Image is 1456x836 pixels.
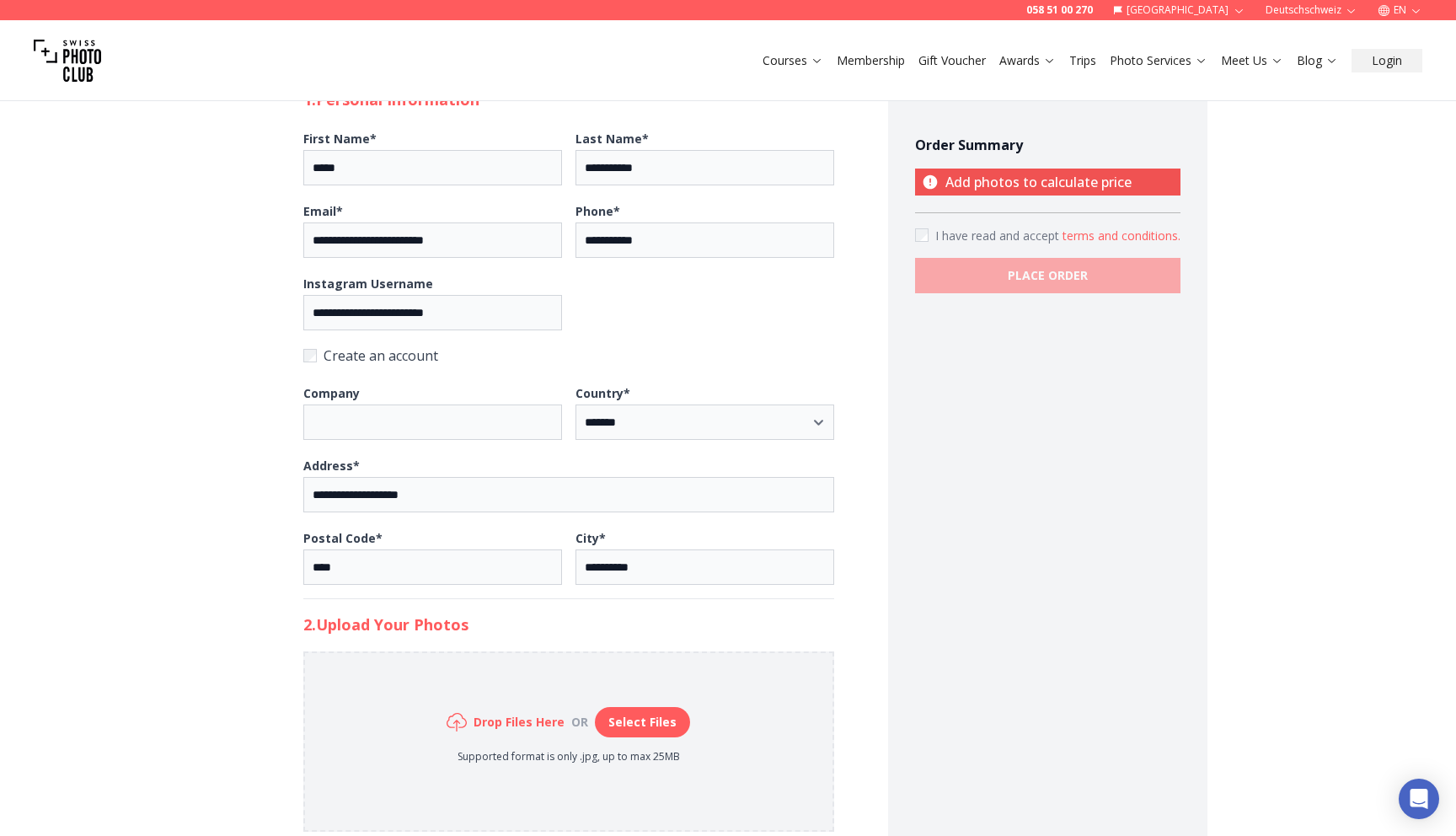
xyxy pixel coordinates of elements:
[1214,49,1290,72] button: Meet Us
[915,228,929,242] input: Accept terms
[918,52,986,69] a: Gift Voucher
[303,477,834,512] input: Address*
[912,49,993,72] button: Gift Voucher
[303,131,377,147] b: First Name *
[575,530,606,546] b: City *
[1026,3,1093,17] a: 058 51 00 270
[565,714,595,731] div: or
[915,135,1180,155] h4: Order Summary
[575,385,630,401] b: Country *
[1063,228,1180,244] button: Accept termsI have read and accept
[1103,49,1214,72] button: Photo Services
[575,405,834,440] select: Country*
[1069,52,1096,69] a: Trips
[915,258,1180,293] button: PLACE ORDER
[303,549,562,585] input: Postal Code*
[935,228,1063,244] span: I have read and accept
[1063,49,1103,72] button: Trips
[1297,52,1338,69] a: Blog
[303,203,343,219] b: Email *
[303,530,383,546] b: Postal Code *
[837,52,905,69] a: Membership
[447,750,690,764] p: Supported format is only .jpg, up to max 25MB
[303,150,562,185] input: First Name*
[303,613,834,636] h2: 2. Upload Your Photos
[763,52,823,69] a: Courses
[1008,267,1088,284] b: PLACE ORDER
[34,27,101,94] img: Swiss photo club
[303,405,562,440] input: Company
[303,458,360,474] b: Address *
[575,131,649,147] b: Last Name *
[1290,49,1345,72] button: Blog
[1110,52,1207,69] a: Photo Services
[303,295,562,330] input: Instagram Username
[303,349,317,362] input: Create an account
[575,150,834,185] input: Last Name*
[1352,49,1422,72] button: Login
[474,714,565,731] h6: Drop Files Here
[303,222,562,258] input: Email*
[1221,52,1283,69] a: Meet Us
[303,385,360,401] b: Company
[1399,779,1439,819] div: Open Intercom Messenger
[756,49,830,72] button: Courses
[595,707,690,737] button: Select Files
[575,222,834,258] input: Phone*
[303,344,834,367] label: Create an account
[830,49,912,72] button: Membership
[993,49,1063,72] button: Awards
[303,276,433,292] b: Instagram Username
[915,169,1180,196] p: Add photos to calculate price
[575,549,834,585] input: City*
[999,52,1056,69] a: Awards
[575,203,620,219] b: Phone *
